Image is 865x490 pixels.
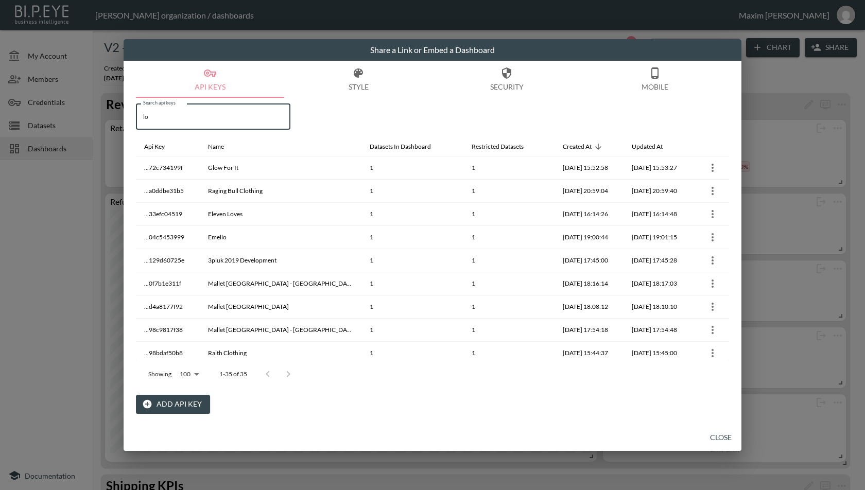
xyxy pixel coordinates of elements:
[555,295,624,319] th: 2025-07-02, 18:08:12
[704,299,721,315] button: more
[624,272,693,295] th: 2025-07-02, 18:17:03
[432,61,581,98] button: Security
[143,99,176,106] label: Search api keys
[693,295,729,319] th: {"key":null,"ref":null,"props":{"row":{"id":"9731916f-7118-47e4-b5bf-6791bd5e6eb8","apiKey":"...d...
[136,272,200,295] th: ...0f7b1e311f
[704,275,721,292] button: more
[136,156,200,180] th: ...72c734199f
[361,226,463,249] th: 1
[361,203,463,226] th: 1
[555,180,624,203] th: 2025-08-06, 20:59:04
[704,206,721,222] button: more
[704,345,721,361] button: more
[624,342,693,365] th: 2025-06-20, 15:45:00
[361,272,463,295] th: 1
[693,203,729,226] th: {"key":null,"ref":null,"props":{"row":{"id":"8e429701-e3bf-4843-a315-a02472877478","apiKey":"...3...
[361,180,463,203] th: 1
[361,319,463,342] th: 1
[463,156,555,180] th: 1
[176,367,203,381] div: 100
[463,226,555,249] th: 1
[693,319,729,342] th: {"key":null,"ref":null,"props":{"row":{"id":"1f23fdd9-549c-4d42-acf4-9fdda3672b97","apiKey":"...9...
[463,249,555,272] th: 1
[704,160,721,176] button: more
[361,295,463,319] th: 1
[136,203,200,226] th: ...33efc04519
[136,319,200,342] th: ...98c9817f38
[624,319,693,342] th: 2025-07-02, 17:54:48
[200,319,361,342] th: Mallet London - EU
[463,319,555,342] th: 1
[555,249,624,272] th: 2025-07-07, 17:45:00
[555,156,624,180] th: 2025-08-19, 15:52:58
[563,141,605,153] span: Created At
[704,252,721,269] button: more
[136,61,284,98] button: API Keys
[555,226,624,249] th: 2025-07-30, 19:00:44
[624,203,693,226] th: 2025-08-04, 16:14:48
[693,226,729,249] th: {"key":null,"ref":null,"props":{"row":{"id":"1caab591-9b10-48e9-a339-63cc90292149","apiKey":"...0...
[624,295,693,319] th: 2025-07-02, 18:10:10
[624,156,693,180] th: 2025-08-19, 15:53:27
[563,141,592,153] div: Created At
[472,141,524,153] div: Restricted Datasets
[361,342,463,365] th: 1
[370,141,444,153] span: Datasets In Dashboard
[463,180,555,203] th: 1
[632,141,663,153] div: Updated At
[555,272,624,295] th: 2025-07-02, 18:16:14
[284,61,432,98] button: Style
[555,342,624,365] th: 2025-06-20, 15:44:37
[361,249,463,272] th: 1
[463,272,555,295] th: 1
[200,180,361,203] th: Raging Bull Clothing
[136,180,200,203] th: ...a0ddbe31b5
[200,295,361,319] th: Mallet London
[148,370,171,378] p: Showing
[693,249,729,272] th: {"key":null,"ref":null,"props":{"row":{"id":"22421d97-e4db-47e3-8fbc-07db9f21d385","apiKey":"...1...
[555,203,624,226] th: 2025-08-04, 16:14:26
[704,322,721,338] button: more
[704,229,721,246] button: more
[693,272,729,295] th: {"key":null,"ref":null,"props":{"row":{"id":"4fd0dd0d-9b37-4d3b-af19-32b1d5903116","apiKey":"...0...
[581,61,729,98] button: Mobile
[124,39,741,61] h2: Share a Link or Embed a Dashboard
[624,180,693,203] th: 2025-08-06, 20:59:40
[693,342,729,365] th: {"key":null,"ref":null,"props":{"row":{"id":"44a5f853-18f6-4e49-b481-c7a24b87f086","apiKey":"...9...
[219,370,247,378] p: 1-35 of 35
[693,180,729,203] th: {"key":null,"ref":null,"props":{"row":{"id":"eb981dee-b39d-4971-8064-9b92dd982223","apiKey":"...a...
[555,319,624,342] th: 2025-07-02, 17:54:18
[463,295,555,319] th: 1
[704,183,721,199] button: more
[144,141,178,153] span: Api Key
[200,272,361,295] th: Mallet London - US
[136,395,210,414] button: Add API Key
[208,141,224,153] div: Name
[472,141,537,153] span: Restricted Datasets
[463,203,555,226] th: 1
[361,156,463,180] th: 1
[208,141,237,153] span: Name
[463,342,555,365] th: 1
[370,141,431,153] div: Datasets In Dashboard
[200,249,361,272] th: 3pluk 2019 Development
[632,141,676,153] span: Updated At
[200,342,361,365] th: Raith Clothing
[200,156,361,180] th: Glow For It
[704,428,737,447] button: Close
[200,203,361,226] th: Eleven Loves
[136,342,200,365] th: ...98bdaf50b8
[136,226,200,249] th: ...04c5453999
[693,156,729,180] th: {"key":null,"ref":null,"props":{"row":{"id":"49b6d922-2aa6-427d-9bc5-be2942210541","apiKey":"...7...
[144,141,165,153] div: Api Key
[624,226,693,249] th: 2025-07-30, 19:01:15
[624,249,693,272] th: 2025-07-07, 17:45:28
[136,249,200,272] th: ...129d60725e
[136,295,200,319] th: ...d4a8177f92
[200,226,361,249] th: Emello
